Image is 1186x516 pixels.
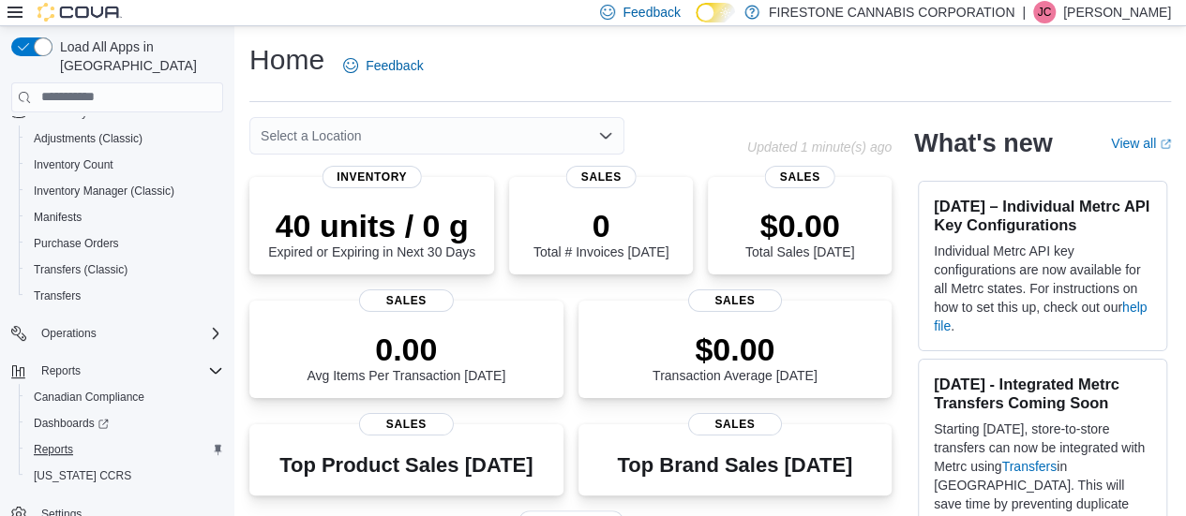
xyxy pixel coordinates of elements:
button: Inventory Count [19,152,231,178]
span: Transfers (Classic) [26,258,223,281]
button: Inventory Manager (Classic) [19,178,231,204]
img: Cova [38,3,122,22]
a: Dashboards [19,410,231,436]
span: Manifests [34,210,82,225]
span: Operations [34,322,223,345]
span: Washington CCRS [26,464,223,487]
a: Adjustments (Classic) [26,127,150,150]
p: 0 [533,207,668,244]
span: Canadian Compliance [34,390,144,405]
span: Manifests [26,206,223,229]
span: Reports [34,442,73,457]
button: Purchase Orders [19,230,231,257]
span: Purchase Orders [34,236,119,251]
span: Feedback [623,3,680,22]
span: JC [1038,1,1052,23]
span: Transfers (Classic) [34,262,128,277]
div: Jen Christie [1033,1,1056,23]
span: Sales [688,289,782,312]
span: [US_STATE] CCRS [34,468,131,483]
a: Feedback [336,47,430,84]
span: Sales [359,289,453,312]
h2: What's new [914,128,1052,158]
span: Dark Mode [696,22,697,23]
p: 0.00 [307,331,505,368]
a: View allExternal link [1111,136,1171,151]
span: Adjustments (Classic) [34,131,143,146]
button: Reports [34,360,88,382]
a: Transfers [26,285,88,307]
div: Avg Items Per Transaction [DATE] [307,331,505,383]
span: Operations [41,326,97,341]
a: Reports [26,438,81,461]
span: Reports [34,360,223,382]
span: Inventory Manager (Classic) [34,184,174,199]
button: Open list of options [598,128,613,143]
button: Reports [19,436,231,463]
span: Canadian Compliance [26,386,223,408]
button: Adjustments (Classic) [19,125,231,152]
h3: [DATE] – Individual Metrc API Key Configurations [934,197,1151,234]
a: Transfers [1001,459,1057,474]
a: Manifests [26,206,89,229]
a: Inventory Manager (Classic) [26,180,182,202]
span: Sales [359,413,453,435]
h3: Top Product Sales [DATE] [279,454,533,477]
p: [PERSON_NAME] [1063,1,1171,23]
span: Inventory Count [34,157,113,172]
span: Inventory [322,166,422,188]
input: Dark Mode [696,3,735,22]
p: 40 units / 0 g [268,207,475,244]
button: [US_STATE] CCRS [19,463,231,489]
p: | [1022,1,1026,23]
a: Purchase Orders [26,232,127,255]
div: Transaction Average [DATE] [653,331,818,383]
a: Canadian Compliance [26,386,152,408]
span: Reports [26,438,223,461]
p: Updated 1 minute(s) ago [747,140,892,155]
button: Reports [4,358,231,384]
span: Transfers [34,288,81,303]
span: Dashboards [26,412,223,435]
span: Sales [566,166,637,188]
p: $0.00 [745,207,854,244]
span: Dashboards [34,416,109,431]
button: Operations [4,320,231,346]
span: Load All Apps in [GEOGRAPHIC_DATA] [53,37,223,75]
button: Transfers [19,283,231,309]
button: Transfers (Classic) [19,257,231,283]
span: Transfers [26,285,223,307]
a: Transfers (Classic) [26,258,135,281]
svg: External link [1160,139,1171,150]
span: Inventory Manager (Classic) [26,180,223,202]
span: Purchase Orders [26,232,223,255]
a: [US_STATE] CCRS [26,464,139,487]
span: Sales [765,166,835,188]
h3: [DATE] - Integrated Metrc Transfers Coming Soon [934,375,1151,412]
h3: Top Brand Sales [DATE] [617,454,852,477]
span: Reports [41,363,81,378]
button: Canadian Compliance [19,384,231,410]
button: Operations [34,322,104,345]
span: Inventory Count [26,154,223,176]
span: Feedback [366,56,423,75]
h1: Home [249,41,324,79]
a: Dashboards [26,412,116,435]
a: Inventory Count [26,154,121,176]
div: Total Sales [DATE] [745,207,854,259]
div: Total # Invoices [DATE] [533,207,668,259]
span: Adjustments (Classic) [26,127,223,150]
p: $0.00 [653,331,818,368]
button: Manifests [19,204,231,230]
p: Individual Metrc API key configurations are now available for all Metrc states. For instructions ... [934,242,1151,335]
span: Sales [688,413,782,435]
div: Expired or Expiring in Next 30 Days [268,207,475,259]
a: help file [934,300,1147,333]
p: FIRESTONE CANNABIS CORPORATION [769,1,1014,23]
